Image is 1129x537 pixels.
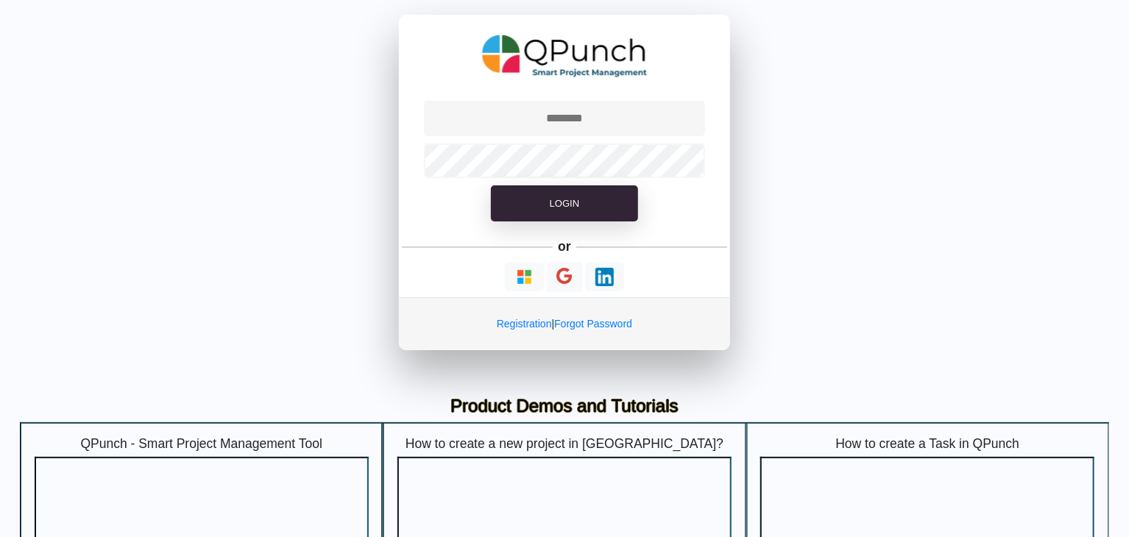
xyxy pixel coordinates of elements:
[595,268,614,286] img: Loading...
[397,436,732,452] h5: How to create a new project in [GEOGRAPHIC_DATA]?
[515,268,534,286] img: Loading...
[35,436,369,452] h5: QPunch - Smart Project Management Tool
[31,396,1098,417] h3: Product Demos and Tutorials
[547,262,583,292] button: Continue With Google
[497,318,552,330] a: Registration
[550,198,579,209] span: Login
[585,263,624,291] button: Continue With LinkedIn
[491,185,638,222] button: Login
[399,297,730,350] div: |
[760,436,1094,452] h5: How to create a Task in QPunch
[482,29,648,82] img: QPunch
[556,236,574,257] h5: or
[554,318,632,330] a: Forgot Password
[505,263,544,291] button: Continue With Microsoft Azure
